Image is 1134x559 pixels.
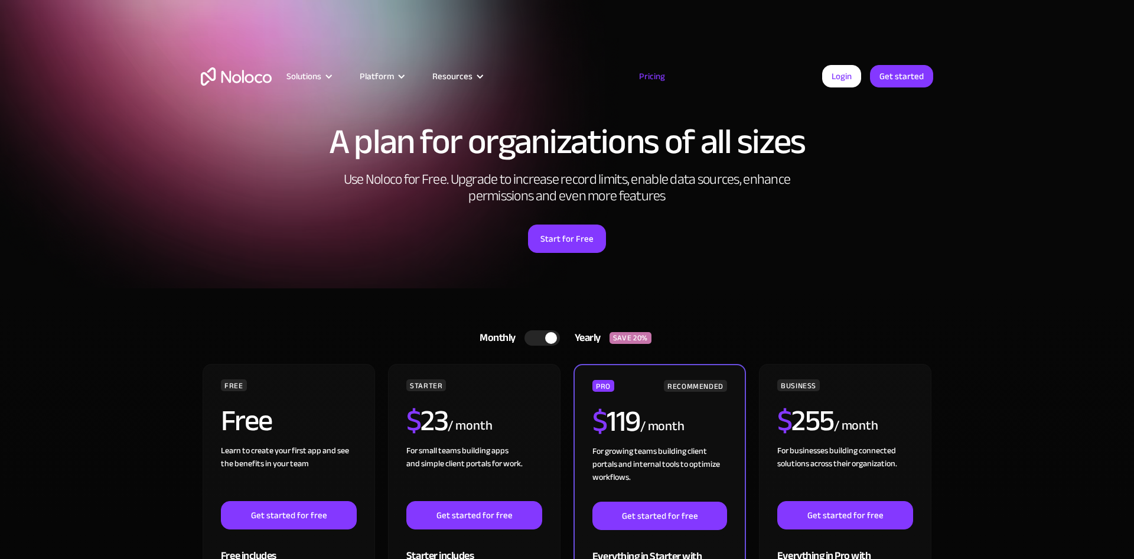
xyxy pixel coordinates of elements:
div: Platform [360,69,394,84]
div: RECOMMENDED [664,380,727,392]
div: For businesses building connected solutions across their organization. ‍ [777,444,913,501]
a: Get started for free [406,501,542,529]
div: PRO [592,380,614,392]
a: Pricing [624,69,680,84]
span: $ [406,393,421,448]
a: Login [822,65,861,87]
div: Solutions [272,69,345,84]
a: Get started for free [777,501,913,529]
h2: Use Noloco for Free. Upgrade to increase record limits, enable data sources, enhance permissions ... [331,171,803,204]
a: Get started for free [221,501,357,529]
div: Yearly [560,329,610,347]
h2: 119 [592,407,640,436]
div: / month [640,417,685,436]
div: SAVE 20% [610,332,651,344]
div: / month [448,417,492,435]
div: For growing teams building client portals and internal tools to optimize workflows. [592,445,727,502]
div: BUSINESS [777,379,820,391]
div: Monthly [465,329,524,347]
div: STARTER [406,379,446,391]
span: $ [592,394,607,449]
div: Resources [418,69,496,84]
a: home [201,67,272,86]
span: $ [777,393,792,448]
h2: Free [221,406,272,435]
div: For small teams building apps and simple client portals for work. ‍ [406,444,542,501]
a: Get started for free [592,502,727,530]
a: Start for Free [528,225,606,253]
h2: 23 [406,406,448,435]
h1: A plan for organizations of all sizes [201,124,933,160]
div: Solutions [286,69,321,84]
h2: 255 [777,406,834,435]
div: / month [834,417,878,435]
div: FREE [221,379,247,391]
div: Learn to create your first app and see the benefits in your team ‍ [221,444,357,501]
a: Get started [870,65,933,87]
div: Platform [345,69,418,84]
div: Resources [432,69,472,84]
